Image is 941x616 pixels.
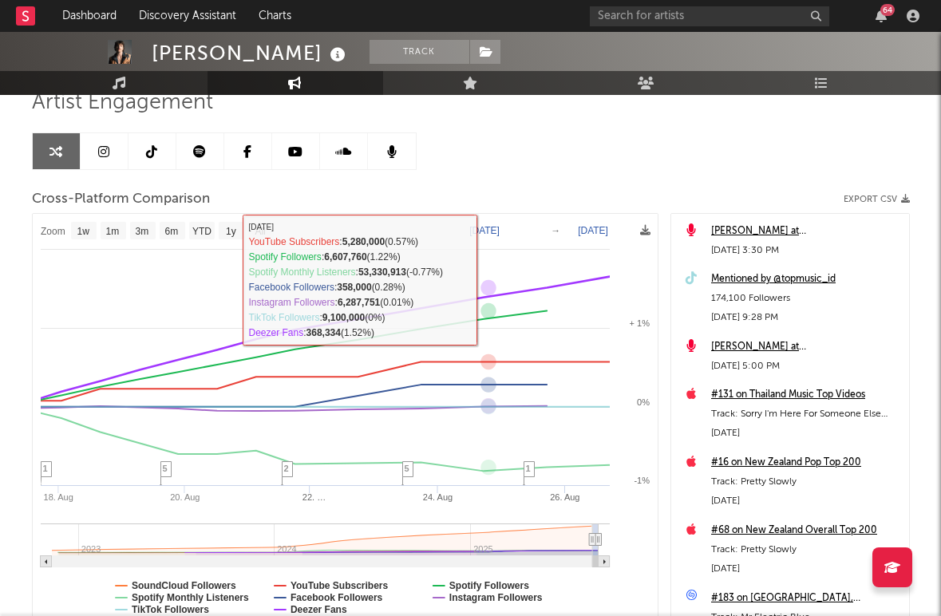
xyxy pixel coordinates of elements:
div: 64 [880,4,895,16]
div: Track: Pretty Slowly [711,540,901,559]
text: Facebook Followers [290,592,382,603]
text: 1y [226,226,236,237]
div: [DATE] 3:30 PM [711,241,901,260]
span: 5 [405,464,409,473]
span: 1 [43,464,48,473]
a: Mentioned by @topmusic_id [711,270,901,289]
div: [DATE] [711,559,901,578]
text: 22. … [302,492,325,502]
text: TikTok Followers [132,604,209,615]
text: 18. Aug [43,492,73,502]
text: 20. Aug [170,492,200,502]
a: #183 on [GEOGRAPHIC_DATA], [GEOGRAPHIC_DATA] [711,589,901,608]
text: YouTube Subscribers [290,580,388,591]
div: Track: Sorry I'm Here For Someone Else (Lyric Video) [711,405,901,424]
text: Deezer Fans [290,604,346,615]
text: [DATE] [469,225,500,236]
div: 174,100 Followers [711,289,901,308]
text: 24. Aug [422,492,452,502]
text: YTD [192,226,211,237]
div: Track: Pretty Slowly [711,472,901,492]
text: All [255,226,265,237]
text: -1% [634,476,650,485]
text: 26. Aug [550,492,579,502]
text: Spotify Monthly Listeners [132,592,249,603]
text: 3m [135,226,148,237]
text: 1m [105,226,119,237]
a: [PERSON_NAME] at [GEOGRAPHIC_DATA] ([DATE]) [711,222,901,241]
button: 64 [876,10,887,22]
span: 1 [526,464,531,473]
a: #16 on New Zealand Pop Top 200 [711,453,901,472]
div: [DATE] 9:28 PM [711,308,901,327]
a: #131 on Thailand Music Top Videos [711,385,901,405]
span: 5 [163,464,168,473]
text: [DATE] [578,225,608,236]
div: [DATE] [711,492,901,511]
div: [DATE] 5:00 PM [711,357,901,376]
text: 0% [637,397,650,407]
a: [PERSON_NAME] at [GEOGRAPHIC_DATA] ([DATE]) [711,338,901,357]
text: Instagram Followers [449,592,542,603]
text: + 1% [629,318,650,328]
text: SoundCloud Followers [132,580,236,591]
text: 1w [77,226,89,237]
text: 6m [164,226,178,237]
button: Track [370,40,469,64]
button: Export CSV [844,195,910,204]
div: [DATE] [711,424,901,443]
input: Search for artists [590,6,829,26]
span: Artist Engagement [32,93,213,113]
a: #68 on New Zealand Overall Top 200 [711,521,901,540]
text: Spotify Followers [449,580,528,591]
span: 2 [284,464,289,473]
text: → [551,225,560,236]
div: [PERSON_NAME] [152,40,350,66]
span: Cross-Platform Comparison [32,190,210,209]
text: Zoom [41,226,65,237]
